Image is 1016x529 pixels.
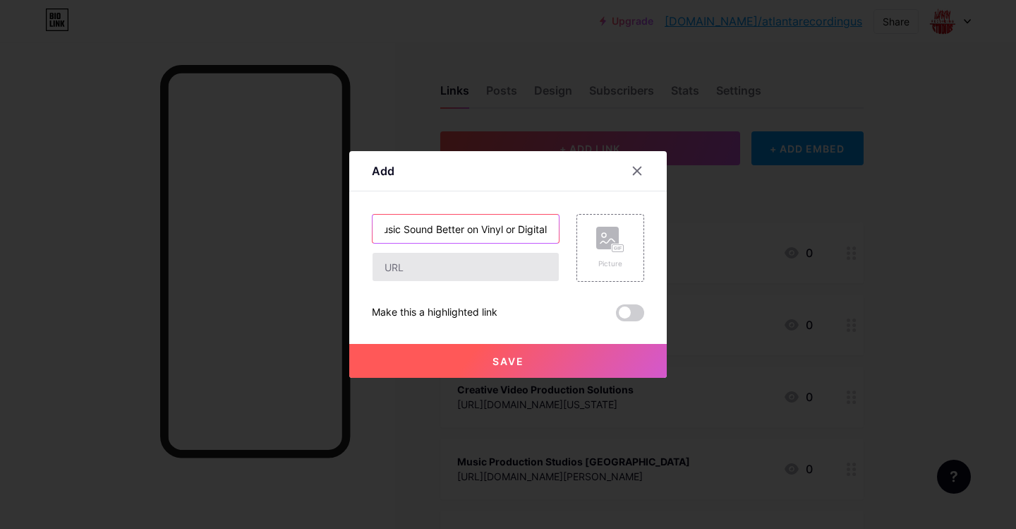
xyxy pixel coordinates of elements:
button: Save [349,344,667,378]
div: Add [372,162,394,179]
span: Save [492,355,524,367]
div: Picture [596,258,624,269]
input: URL [373,253,559,281]
input: Title [373,215,559,243]
div: Make this a highlighted link [372,304,497,321]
